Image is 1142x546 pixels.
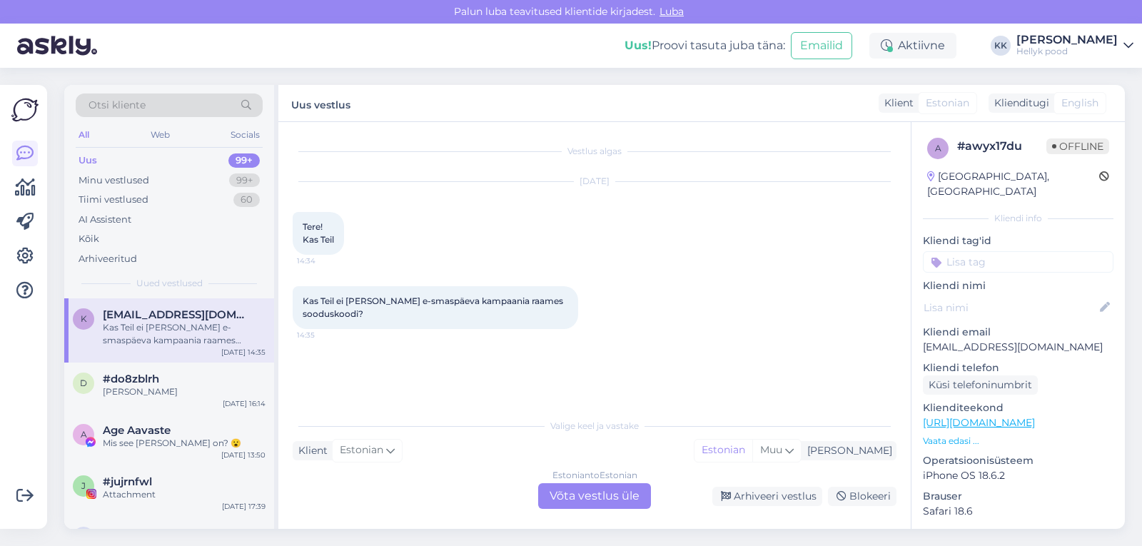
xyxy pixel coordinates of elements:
span: 14:35 [297,330,350,340]
div: Arhiveeritud [79,252,137,266]
div: Kliendi info [923,212,1113,225]
p: Operatsioonisüsteem [923,453,1113,468]
div: 60 [233,193,260,207]
div: Uus [79,153,97,168]
div: Klient [293,443,328,458]
div: Hellyk pood [1016,46,1118,57]
b: Uus! [625,39,652,52]
div: Attachment [103,488,266,501]
div: AI Assistent [79,213,131,227]
span: Uued vestlused [136,277,203,290]
div: KK [991,36,1011,56]
div: Proovi tasuta juba täna: [625,37,785,54]
span: Muu [760,443,782,456]
div: Estonian [694,440,752,461]
div: [PERSON_NAME] [1016,34,1118,46]
div: Web [148,126,173,144]
div: Klienditugi [989,96,1049,111]
div: Klient [879,96,914,111]
span: j [81,480,86,491]
div: Blokeeri [828,487,896,506]
button: Emailid [791,32,852,59]
div: Arhiveeri vestlus [712,487,822,506]
div: Mis see [PERSON_NAME] on? 😮 [103,437,266,450]
p: iPhone OS 18.6.2 [923,468,1113,483]
div: # awyx17du [957,138,1046,155]
div: Võta vestlus üle [538,483,651,509]
div: Aktiivne [869,33,956,59]
span: 14:34 [297,256,350,266]
div: Kõik [79,232,99,246]
div: Küsi telefoninumbrit [923,375,1038,395]
div: [DATE] [293,175,896,188]
span: Kas Teil ei [PERSON_NAME] e-smaspäeva kampaania raames sooduskoodi? [303,295,565,319]
p: Brauser [923,489,1113,504]
div: [GEOGRAPHIC_DATA], [GEOGRAPHIC_DATA] [927,169,1099,199]
span: Tere! Kas Teil [303,221,334,245]
div: Kas Teil ei [PERSON_NAME] e-smaspäeva kampaania raames sooduskoodi? [103,321,266,347]
div: [DATE] 13:50 [221,450,266,460]
span: Age Aavaste [103,424,171,437]
span: Offline [1046,138,1109,154]
span: Estonian [340,443,383,458]
span: Inga Kubu [103,527,196,540]
div: 99+ [229,173,260,188]
p: Kliendi email [923,325,1113,340]
input: Lisa tag [923,251,1113,273]
div: [PERSON_NAME] [802,443,892,458]
p: Vaata edasi ... [923,435,1113,448]
span: Luba [655,5,688,18]
div: [PERSON_NAME] [103,385,266,398]
a: [URL][DOMAIN_NAME] [923,416,1035,429]
a: [PERSON_NAME]Hellyk pood [1016,34,1133,57]
label: Uus vestlus [291,93,350,113]
span: kerlivahar@gmail.com [103,308,251,321]
span: Estonian [926,96,969,111]
div: Socials [228,126,263,144]
span: A [81,429,87,440]
p: [EMAIL_ADDRESS][DOMAIN_NAME] [923,340,1113,355]
p: Kliendi telefon [923,360,1113,375]
div: [DATE] 16:14 [223,398,266,409]
span: #jujrnfwl [103,475,152,488]
div: All [76,126,92,144]
div: Minu vestlused [79,173,149,188]
div: [DATE] 17:39 [222,501,266,512]
p: Kliendi nimi [923,278,1113,293]
span: d [80,378,87,388]
input: Lisa nimi [924,300,1097,315]
div: Estonian to Estonian [552,469,637,482]
div: Valige keel ja vastake [293,420,896,433]
span: a [935,143,941,153]
span: English [1061,96,1098,111]
p: Safari 18.6 [923,504,1113,519]
span: k [81,313,87,324]
span: #do8zblrh [103,373,159,385]
div: Tiimi vestlused [79,193,148,207]
div: [DATE] 14:35 [221,347,266,358]
div: Vestlus algas [293,145,896,158]
img: Askly Logo [11,96,39,123]
p: Kliendi tag'id [923,233,1113,248]
div: 99+ [228,153,260,168]
p: Klienditeekond [923,400,1113,415]
span: Otsi kliente [89,98,146,113]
